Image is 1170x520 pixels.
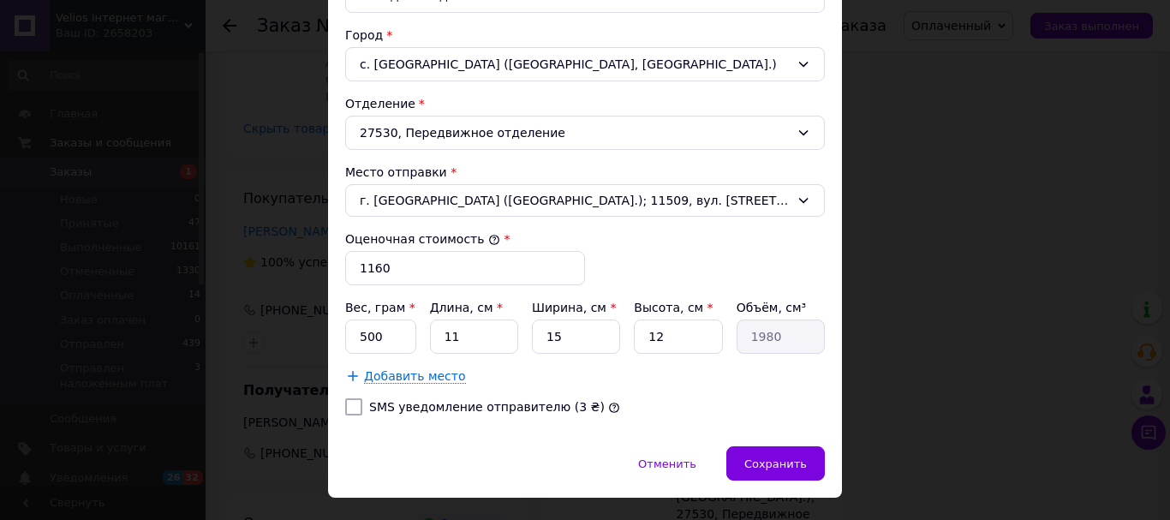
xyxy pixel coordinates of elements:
[345,232,500,246] label: Оценочная стоимость
[345,164,825,181] div: Место отправки
[638,457,696,470] span: Отменить
[364,369,466,384] span: Добавить место
[345,47,825,81] div: с. [GEOGRAPHIC_DATA] ([GEOGRAPHIC_DATA], [GEOGRAPHIC_DATA].)
[345,27,825,44] div: Город
[345,95,825,112] div: Отделение
[430,301,503,314] label: Длина, см
[744,457,807,470] span: Сохранить
[369,400,605,414] label: SMS уведомление отправителю (3 ₴)
[345,116,825,150] div: 27530, Передвижное отделение
[634,301,713,314] label: Высота, см
[532,301,616,314] label: Ширина, см
[360,192,790,209] span: г. [GEOGRAPHIC_DATA] ([GEOGRAPHIC_DATA].); 11509, вул. [STREET_ADDRESS]
[345,301,415,314] label: Вес, грам
[737,299,825,316] div: Объём, см³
